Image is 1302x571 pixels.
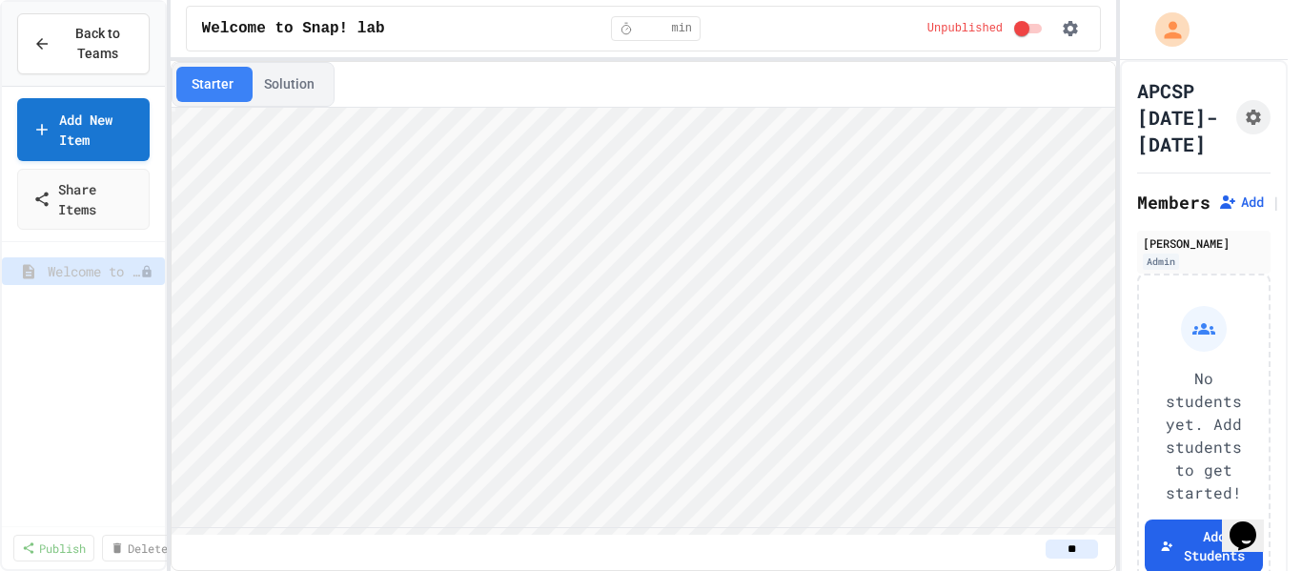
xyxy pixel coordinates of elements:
[1222,495,1283,552] iframe: chat widget
[1135,8,1194,51] div: My Account
[17,98,150,161] a: Add New Item
[1271,191,1281,214] span: |
[1143,254,1179,270] div: Admin
[671,21,692,36] span: min
[172,108,1115,535] iframe: Snap! Programming Environment
[1154,367,1253,504] p: No students yet. Add students to get started!
[102,535,176,561] a: Delete
[17,169,150,230] a: Share Items
[202,17,385,40] span: Welcome to Snap! lab
[1143,235,1265,252] div: [PERSON_NAME]
[176,67,249,102] button: Starter
[140,265,153,278] div: Unpublished
[927,21,1003,36] span: Unpublished
[249,67,330,102] button: Solution
[62,24,133,64] span: Back to Teams
[1137,189,1210,215] h2: Members
[48,261,140,281] span: Welcome to Snap! lab
[1218,193,1264,212] button: Add
[1236,100,1271,134] button: Assignment Settings
[1137,77,1229,157] h1: APCSP [DATE]-[DATE]
[13,535,94,561] a: Publish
